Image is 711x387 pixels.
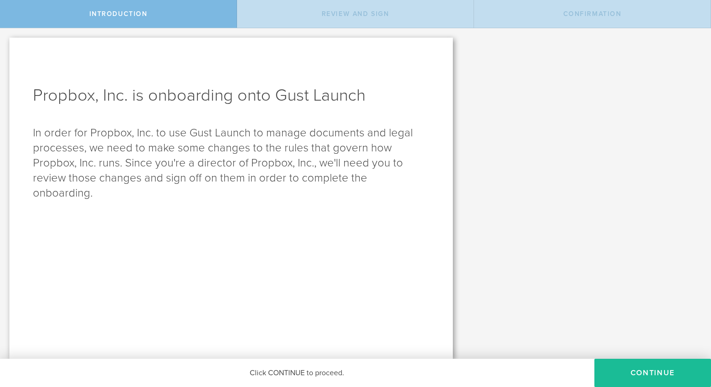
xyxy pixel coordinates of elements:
span: Confirmation [563,10,622,18]
p: In order for Propbox, Inc. to use Gust Launch to manage documents and legal processes, we need to... [33,126,429,201]
button: Continue [594,359,711,387]
h1: Propbox, Inc. is onboarding onto Gust Launch [33,84,429,107]
span: Introduction [89,10,148,18]
span: Review And Sign [322,10,389,18]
